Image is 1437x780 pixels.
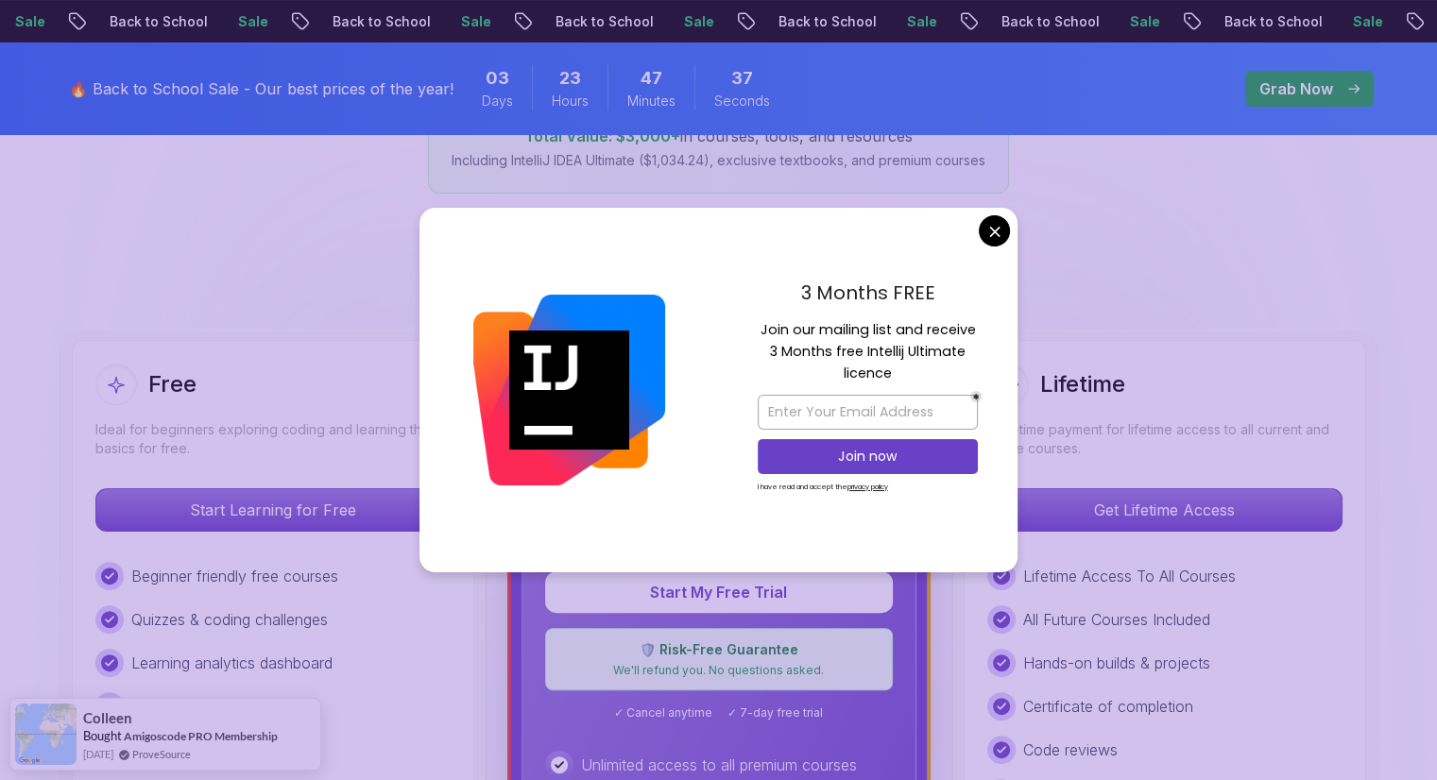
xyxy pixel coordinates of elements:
[1259,77,1333,100] p: Grab Now
[731,65,753,92] span: 37 Seconds
[763,12,892,31] p: Back to School
[988,489,1342,531] p: Get Lifetime Access
[727,705,823,721] span: ✓ 7-day free trial
[223,12,283,31] p: Sale
[317,12,446,31] p: Back to School
[669,12,729,31] p: Sale
[1023,695,1193,718] p: Certificate of completion
[1338,12,1398,31] p: Sale
[69,77,453,100] p: 🔥 Back to School Sale - Our best prices of the year!
[148,369,197,399] h2: Free
[1023,738,1118,761] p: Code reviews
[557,663,881,678] p: We'll refund you. No questions asked.
[452,151,985,170] p: Including IntelliJ IDEA Ultimate ($1,034.24), exclusive textbooks, and premium courses
[892,12,952,31] p: Sale
[1023,652,1210,674] p: Hands-on builds & projects
[614,705,712,721] span: ✓ Cancel anytime
[95,420,451,458] p: Ideal for beginners exploring coding and learning the basics for free.
[987,420,1343,458] p: One-time payment for lifetime access to all current and future courses.
[714,92,770,110] span: Seconds
[132,746,191,762] a: ProveSource
[986,12,1115,31] p: Back to School
[83,728,122,743] span: Bought
[568,581,870,603] p: Start My Free Trial
[545,571,893,613] button: Start My Free Trial
[641,65,662,92] span: 47 Minutes
[1023,565,1236,587] p: Lifetime Access To All Courses
[83,710,132,726] span: Colleen
[1023,608,1210,631] p: All Future Courses Included
[987,488,1343,532] button: Get Lifetime Access
[131,695,241,718] p: Free TextBooks
[96,489,450,531] p: Start Learning for Free
[95,500,451,519] a: Start Learning for Free
[581,754,857,776] p: Unlimited access to all premium courses
[486,65,509,92] span: 3 Days
[557,640,881,659] p: 🛡️ Risk-Free Guarantee
[987,500,1343,519] a: Get Lifetime Access
[552,92,589,110] span: Hours
[627,92,676,110] span: Minutes
[1209,12,1338,31] p: Back to School
[1040,369,1125,399] h2: Lifetime
[452,125,985,147] p: in courses, tools, and resources
[482,92,513,110] span: Days
[524,127,680,145] span: Total Value: $3,000+
[559,65,581,92] span: 23 Hours
[1115,12,1175,31] p: Sale
[94,12,223,31] p: Back to School
[15,704,77,765] img: provesource social proof notification image
[124,729,278,743] a: Amigoscode PRO Membership
[95,488,451,532] button: Start Learning for Free
[540,12,669,31] p: Back to School
[131,565,338,587] p: Beginner friendly free courses
[131,608,328,631] p: Quizzes & coding challenges
[131,652,333,674] p: Learning analytics dashboard
[83,746,113,762] span: [DATE]
[446,12,506,31] p: Sale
